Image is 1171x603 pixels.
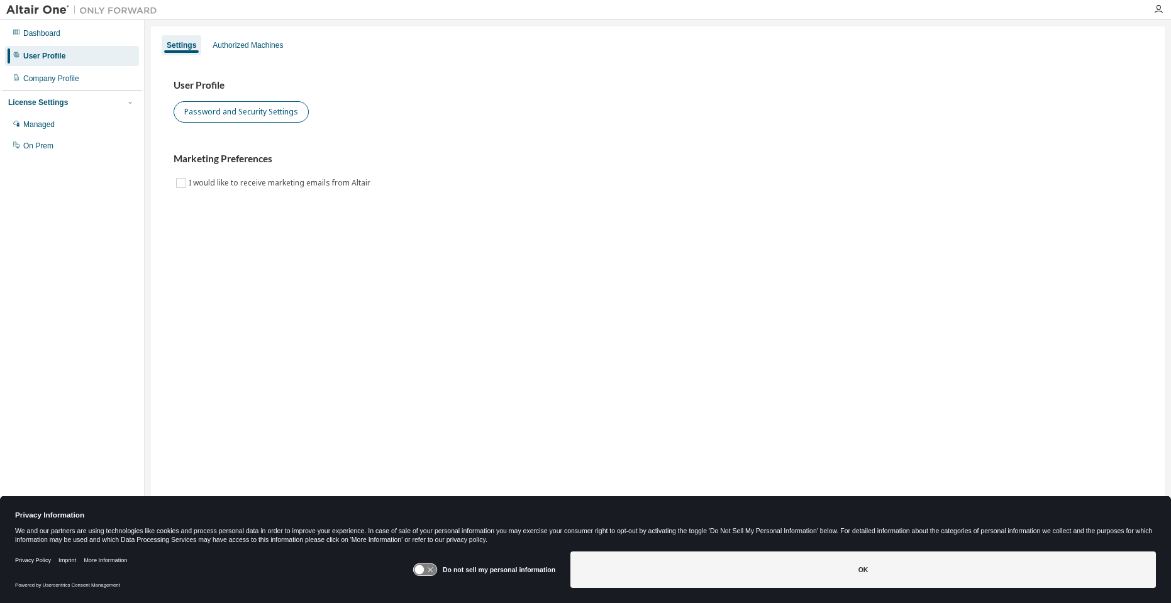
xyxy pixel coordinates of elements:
[174,79,1142,92] h3: User Profile
[213,40,283,50] div: Authorized Machines
[23,141,53,151] div: On Prem
[23,74,79,84] div: Company Profile
[167,40,196,50] div: Settings
[174,101,309,123] button: Password and Security Settings
[23,28,60,38] div: Dashboard
[189,175,373,191] label: I would like to receive marketing emails from Altair
[174,153,1142,165] h3: Marketing Preferences
[6,4,164,16] img: Altair One
[23,51,65,61] div: User Profile
[23,119,55,130] div: Managed
[8,97,68,108] div: License Settings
